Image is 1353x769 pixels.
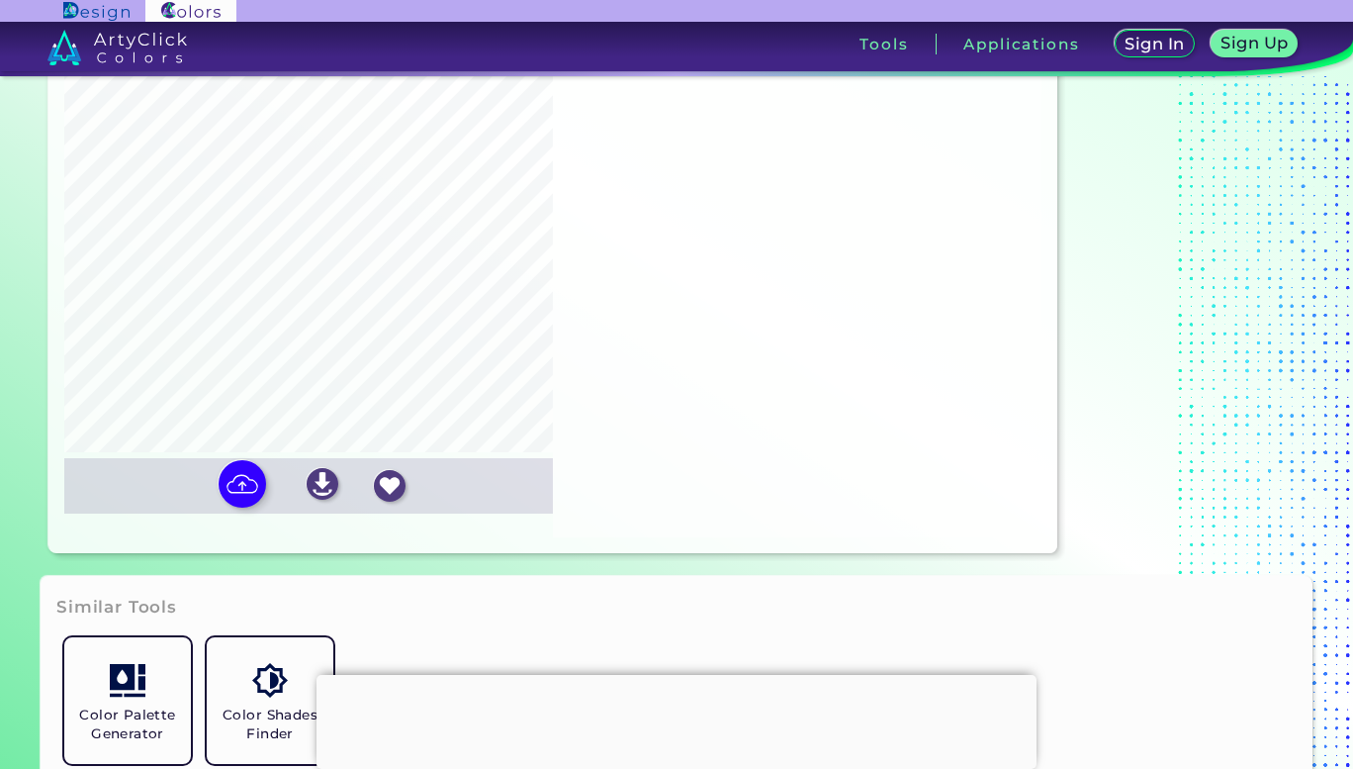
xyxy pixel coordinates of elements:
img: icon_favourite_white.svg [374,470,406,502]
img: icon_col_pal_col.svg [110,663,144,698]
h5: Sign Up [1220,35,1288,50]
h5: Color Palette Generator [72,706,183,743]
h3: Tools [859,37,908,51]
h3: Applications [963,37,1079,51]
a: Sign Up [1211,30,1298,57]
h5: Color Shades Finder [215,706,325,743]
iframe: Advertisement [316,675,1037,764]
img: logo_artyclick_colors_white.svg [47,30,187,65]
img: icon picture [219,460,266,508]
h5: Sign In [1125,36,1184,51]
img: icon_color_shades.svg [252,663,287,698]
a: Sign In [1115,30,1196,57]
img: icon_download_white.svg [307,468,338,500]
img: ArtyClick Design logo [63,2,130,21]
